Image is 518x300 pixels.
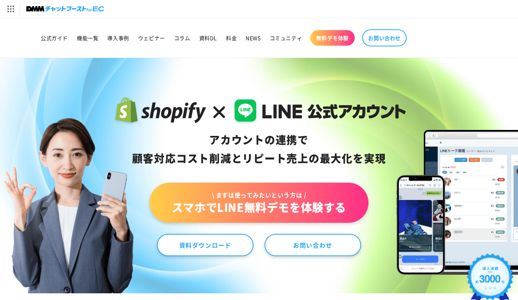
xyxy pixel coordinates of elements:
[199,35,217,41] span: 資料DL
[157,234,253,256] a: 資料ダウンロード
[134,30,170,46] a: ウェビナー
[246,35,260,41] span: NEWS
[26,4,104,14] img: チャットブーストforEC
[112,131,406,168] div: アカウントの連携で 顧客対応コスト削減と リピート売上の 最大化を実現
[316,35,349,41] span: 無料デモ体験
[226,35,237,41] span: 料金
[170,30,195,46] a: コラム
[241,30,265,46] a: NEWS
[41,35,68,41] span: 公式ガイド
[265,234,361,256] a: お問い合わせ
[195,30,222,46] a: 資料DL
[72,30,103,46] a: 機能一覧
[103,30,133,46] a: 導入事例
[107,35,129,41] span: 導入事例
[36,30,72,46] a: 公式ガイド
[368,35,401,41] span: お問い合わせ
[172,191,346,199] span: \ まずは使ってみたいという方は /
[138,35,165,41] span: ウェビナー
[77,35,98,41] span: 機能一覧
[310,30,355,46] a: 無料デモ体験
[362,29,407,46] a: お問い合わせ
[150,183,368,223] a: \ まずは使ってみたいという方は /スマホでLINE無料デモを体験する
[265,30,307,46] a: コミュニティ
[222,30,241,46] a: 料金
[1,1,20,17] img: サービス
[270,35,302,41] span: コミュニティ
[174,35,190,41] span: コラム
